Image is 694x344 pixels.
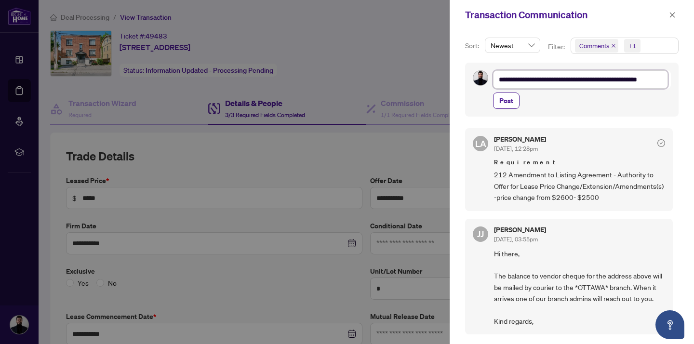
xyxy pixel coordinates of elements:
span: Requirement [494,158,665,167]
span: Comments [575,39,618,53]
span: Post [499,93,513,108]
h5: [PERSON_NAME] [494,226,546,233]
span: [DATE], 12:28pm [494,145,538,152]
span: close [669,12,676,18]
span: Comments [579,41,609,51]
span: LA [475,137,486,150]
span: Newest [491,38,534,53]
img: Profile Icon [473,71,488,85]
p: Sort: [465,40,481,51]
span: JJ [477,227,484,240]
button: Post [493,93,520,109]
span: close [611,43,616,48]
span: [DATE], 03:55pm [494,236,538,243]
div: Transaction Communication [465,8,666,22]
h5: [PERSON_NAME] [494,136,546,143]
span: check-circle [657,139,665,147]
span: 212 Amendment to Listing Agreement - Authority to Offer for Lease Price Change/Extension/Amendmen... [494,169,665,203]
span: Hi there, The balance to vendor cheque for the address above will be mailed by courier to the *OT... [494,248,665,327]
p: Filter: [548,41,566,52]
div: +1 [628,41,636,51]
button: Open asap [655,310,684,339]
